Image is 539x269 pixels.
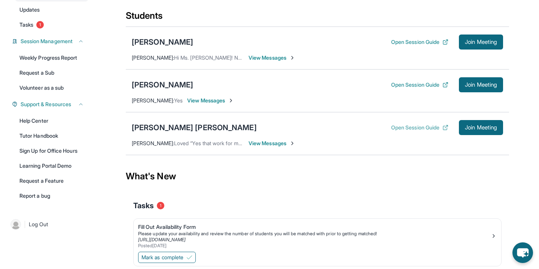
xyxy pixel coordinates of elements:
button: chat-button [512,242,533,263]
span: Support & Resources [21,101,71,108]
a: Help Center [15,114,88,128]
button: Join Meeting [459,120,503,135]
span: View Messages [249,140,295,147]
a: Volunteer as a sub [15,81,88,95]
button: Open Session Guide [391,38,448,46]
button: Open Session Guide [391,124,448,131]
div: Fill Out Availability Form [138,223,491,231]
span: Session Management [21,38,73,45]
span: 1 [36,21,44,29]
a: Sign Up for Office Hours [15,144,88,158]
span: Tasks [19,21,33,29]
a: Request a Sub [15,66,88,80]
span: Join Meeting [465,125,497,130]
span: [PERSON_NAME] : [132,54,174,61]
a: |Log Out [7,216,88,233]
span: [PERSON_NAME] : [132,140,174,146]
button: Mark as complete [138,252,196,263]
span: Log Out [29,221,48,228]
div: What's New [126,160,509,193]
button: Open Session Guide [391,81,448,89]
span: Updates [19,6,40,14]
span: Tasks [133,200,154,211]
span: View Messages [249,54,295,62]
a: [URL][DOMAIN_NAME] [138,237,186,242]
span: | [24,220,26,229]
span: Hi Ms. [PERSON_NAME]! No worries, so you want to just do once a week on Fridays? [174,54,376,61]
button: Session Management [18,38,84,45]
a: Learning Portal Demo [15,159,88,173]
button: Support & Resources [18,101,84,108]
div: Please update your availability and review the number of students you will be matched with prior ... [138,231,491,237]
a: Tutor Handbook [15,129,88,143]
div: [PERSON_NAME] [132,80,193,90]
button: Join Meeting [459,77,503,92]
span: Mark as complete [141,254,183,261]
div: Students [126,10,509,26]
a: Updates [15,3,88,17]
img: Chevron-Right [228,98,234,104]
img: Chevron-Right [289,55,295,61]
span: View Messages [187,97,234,104]
button: Join Meeting [459,35,503,50]
img: Mark as complete [186,254,192,260]
span: Loved “Yes that work for me . Thank you” [174,140,272,146]
a: Weekly Progress Report [15,51,88,65]
div: [PERSON_NAME] [PERSON_NAME] [132,122,257,133]
a: Report a bug [15,189,88,203]
a: Tasks1 [15,18,88,32]
div: Posted [DATE] [138,243,491,249]
img: user-img [10,219,21,230]
span: Yes [174,97,183,104]
div: [PERSON_NAME] [132,37,193,47]
span: [PERSON_NAME] : [132,97,174,104]
span: Join Meeting [465,83,497,87]
img: Chevron-Right [289,140,295,146]
span: Join Meeting [465,40,497,44]
span: 1 [157,202,164,209]
a: Request a Feature [15,174,88,188]
a: Fill Out Availability FormPlease update your availability and review the number of students you w... [134,219,501,250]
